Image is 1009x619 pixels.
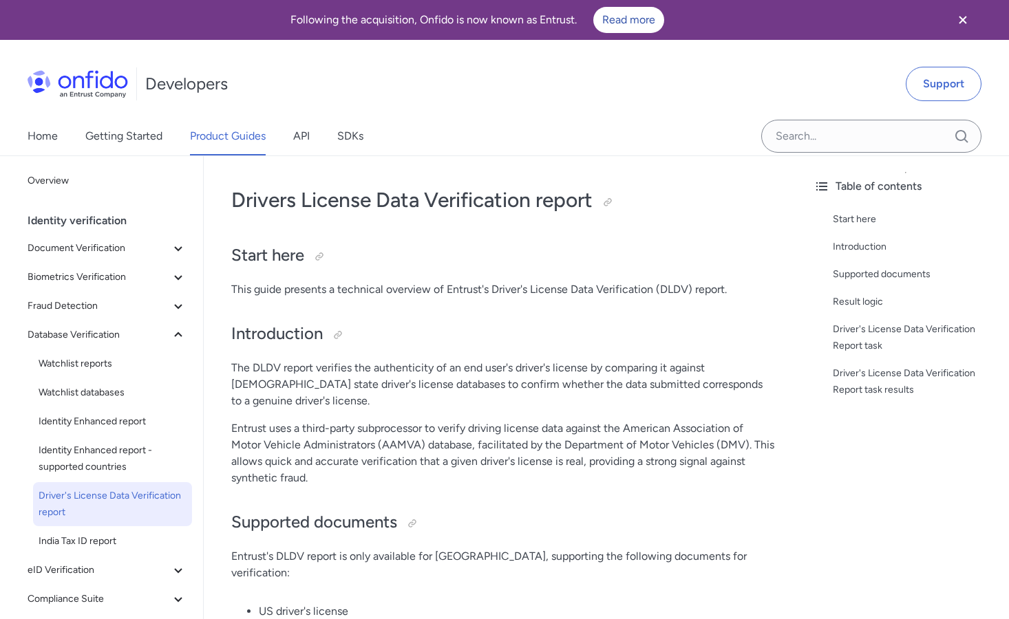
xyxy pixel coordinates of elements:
span: Database Verification [28,327,170,343]
a: API [293,117,310,155]
a: Driver's License Data Verification report [33,482,192,526]
h2: Supported documents [231,511,775,534]
button: Compliance Suite [22,585,192,613]
button: Close banner [937,3,988,37]
h2: Introduction [231,323,775,346]
a: Product Guides [190,117,266,155]
span: eID Verification [28,562,170,578]
a: Read more [593,7,664,33]
a: Watchlist reports [33,350,192,378]
svg: Close banner [955,12,971,28]
a: SDKs [337,117,363,155]
button: Database Verification [22,321,192,349]
div: Identity verification [28,207,198,235]
span: Document Verification [28,240,170,257]
a: Supported documents [833,266,998,283]
span: Biometrics Verification [28,269,170,285]
h1: Developers [145,73,228,95]
span: Overview [28,173,187,189]
span: Fraud Detection [28,298,170,314]
h1: Drivers License Data Verification report [231,186,775,214]
span: Watchlist reports [39,356,187,372]
p: Entrust's DLDV report is only available for [GEOGRAPHIC_DATA], supporting the following documents... [231,548,775,581]
p: The DLDV report verifies the authenticity of an end user's driver's license by comparing it again... [231,360,775,409]
a: Start here [833,211,998,228]
a: Driver's License Data Verification Report task results [833,365,998,398]
div: Table of contents [814,178,998,195]
span: India Tax ID report [39,533,187,550]
button: eID Verification [22,556,192,584]
a: Result logic [833,294,998,310]
a: Introduction [833,239,998,255]
button: Biometrics Verification [22,263,192,291]
button: Document Verification [22,235,192,262]
img: Onfido Logo [28,70,128,98]
a: Overview [22,167,192,195]
a: Driver's License Data Verification Report task [833,321,998,354]
a: Getting Started [85,117,162,155]
h2: Start here [231,244,775,268]
span: Compliance Suite [28,591,170,607]
button: Fraud Detection [22,292,192,320]
span: Driver's License Data Verification report [39,488,187,521]
a: India Tax ID report [33,528,192,555]
span: Identity Enhanced report - supported countries [39,442,187,475]
a: Watchlist databases [33,379,192,406]
p: This guide presents a technical overview of Entrust's Driver's License Data Verification (DLDV) r... [231,281,775,298]
span: Identity Enhanced report [39,413,187,430]
a: Support [906,67,981,101]
p: Entrust uses a third-party subprocessor to verify driving license data against the American Assoc... [231,420,775,486]
div: Following the acquisition, Onfido is now known as Entrust. [17,7,937,33]
a: Home [28,117,58,155]
a: Identity Enhanced report [33,408,192,435]
span: Watchlist databases [39,384,187,401]
a: Identity Enhanced report - supported countries [33,437,192,481]
input: Onfido search input field [761,120,981,153]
